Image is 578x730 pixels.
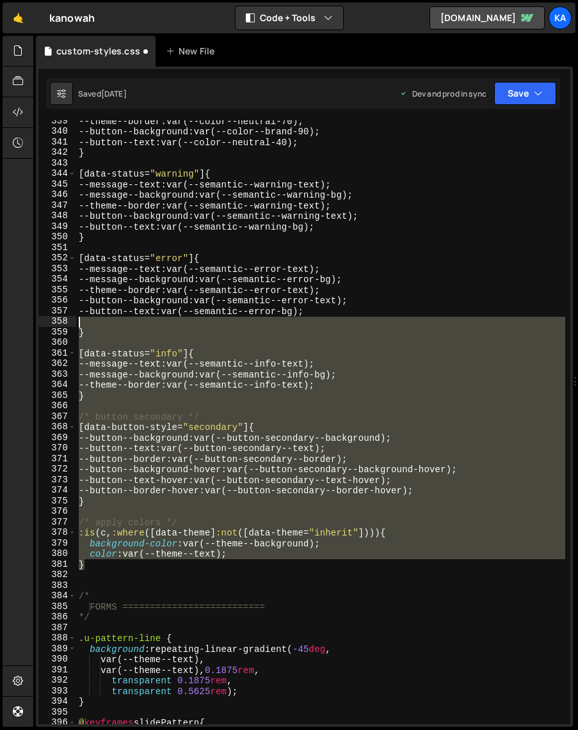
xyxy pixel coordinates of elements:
div: 372 [38,464,76,475]
div: 343 [38,158,76,169]
div: 391 [38,665,76,676]
div: 362 [38,358,76,369]
div: 382 [38,569,76,580]
div: 376 [38,506,76,517]
div: 351 [38,242,76,253]
div: 341 [38,137,76,148]
div: kanowah [49,10,95,26]
div: 368 [38,422,76,432]
div: 381 [38,559,76,570]
div: 347 [38,200,76,211]
div: 373 [38,475,76,486]
div: custom-styles.css [56,45,140,58]
div: 363 [38,369,76,380]
div: New File [166,45,220,58]
div: 342 [38,147,76,158]
div: 367 [38,411,76,422]
div: 365 [38,390,76,401]
div: 396 [38,717,76,728]
div: 371 [38,454,76,464]
div: 361 [38,348,76,359]
button: Code + Tools [236,6,343,29]
button: Save [494,82,556,105]
div: 348 [38,210,76,221]
div: 393 [38,686,76,697]
div: 364 [38,379,76,390]
div: 354 [38,274,76,285]
div: 375 [38,496,76,507]
a: Ka [549,6,572,29]
div: 356 [38,295,76,306]
div: 369 [38,432,76,443]
div: 339 [38,116,76,127]
div: 345 [38,179,76,190]
div: 387 [38,623,76,633]
div: 357 [38,306,76,317]
div: 353 [38,264,76,274]
div: 360 [38,337,76,348]
div: 377 [38,517,76,528]
div: 352 [38,253,76,264]
div: 389 [38,644,76,655]
div: Dev and prod in sync [399,88,486,99]
a: 🤙 [3,3,34,33]
div: 386 [38,612,76,623]
div: 395 [38,707,76,718]
div: 380 [38,548,76,559]
div: 379 [38,538,76,549]
div: 390 [38,654,76,665]
a: [DOMAIN_NAME] [429,6,545,29]
div: 385 [38,601,76,612]
div: 340 [38,126,76,137]
div: 355 [38,285,76,296]
div: 384 [38,591,76,601]
div: 366 [38,401,76,411]
div: 383 [38,580,76,591]
div: 346 [38,189,76,200]
div: 394 [38,696,76,707]
div: 344 [38,168,76,179]
div: 378 [38,527,76,538]
div: Saved [78,88,127,99]
div: 349 [38,221,76,232]
div: 374 [38,485,76,496]
div: 358 [38,316,76,327]
div: 359 [38,327,76,338]
div: [DATE] [101,88,127,99]
div: 388 [38,633,76,644]
div: 350 [38,232,76,242]
div: 370 [38,443,76,454]
div: 392 [38,675,76,686]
